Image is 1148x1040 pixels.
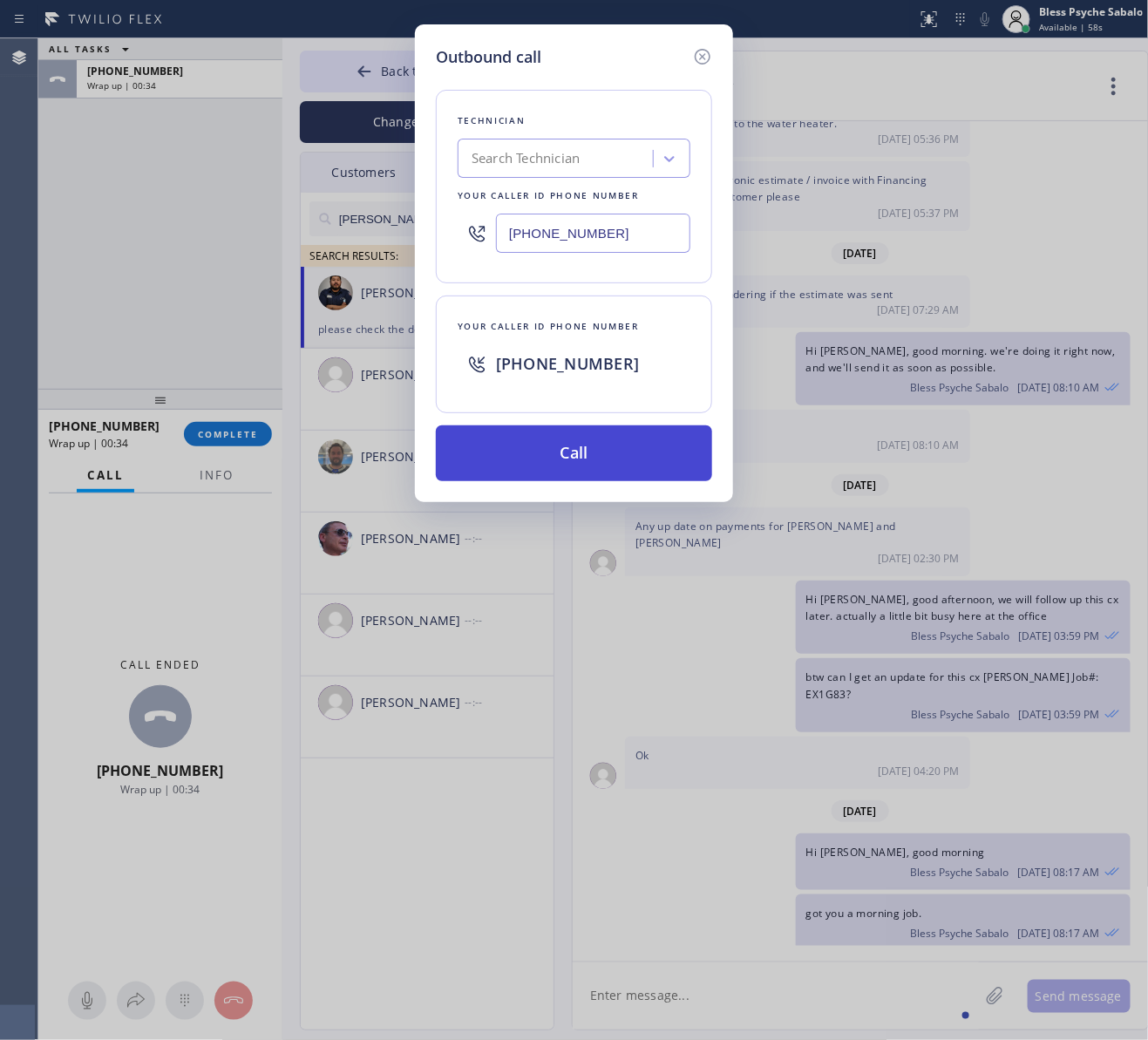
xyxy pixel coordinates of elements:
h5: Outbound call [436,45,541,69]
div: Your caller id phone number [458,317,690,336]
div: Technician [458,112,690,130]
input: (123) 456-7890 [496,214,690,253]
span: [PHONE_NUMBER] [496,353,639,374]
div: Your caller id phone number [458,187,690,205]
div: Search Technician [472,149,580,169]
button: Call [436,425,712,481]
